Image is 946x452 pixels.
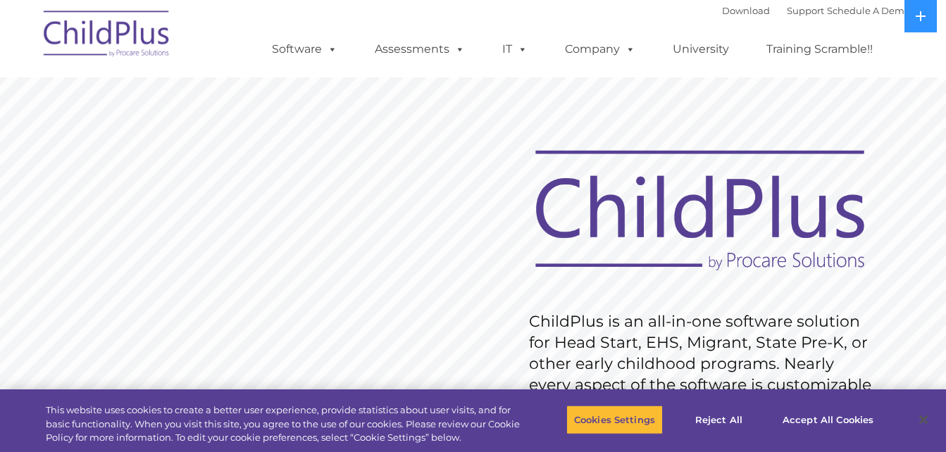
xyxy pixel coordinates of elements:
button: Reject All [675,405,763,434]
button: Accept All Cookies [775,405,881,434]
div: This website uses cookies to create a better user experience, provide statistics about user visit... [46,403,521,445]
a: Support [787,5,824,16]
a: Software [258,35,351,63]
a: Training Scramble!! [752,35,887,63]
a: Company [551,35,649,63]
a: IT [488,35,542,63]
button: Cookies Settings [566,405,663,434]
a: Assessments [361,35,479,63]
font: | [722,5,910,16]
img: ChildPlus by Procare Solutions [37,1,178,71]
button: Close [908,404,939,435]
a: University [659,35,743,63]
a: Schedule A Demo [827,5,910,16]
a: Download [722,5,770,16]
